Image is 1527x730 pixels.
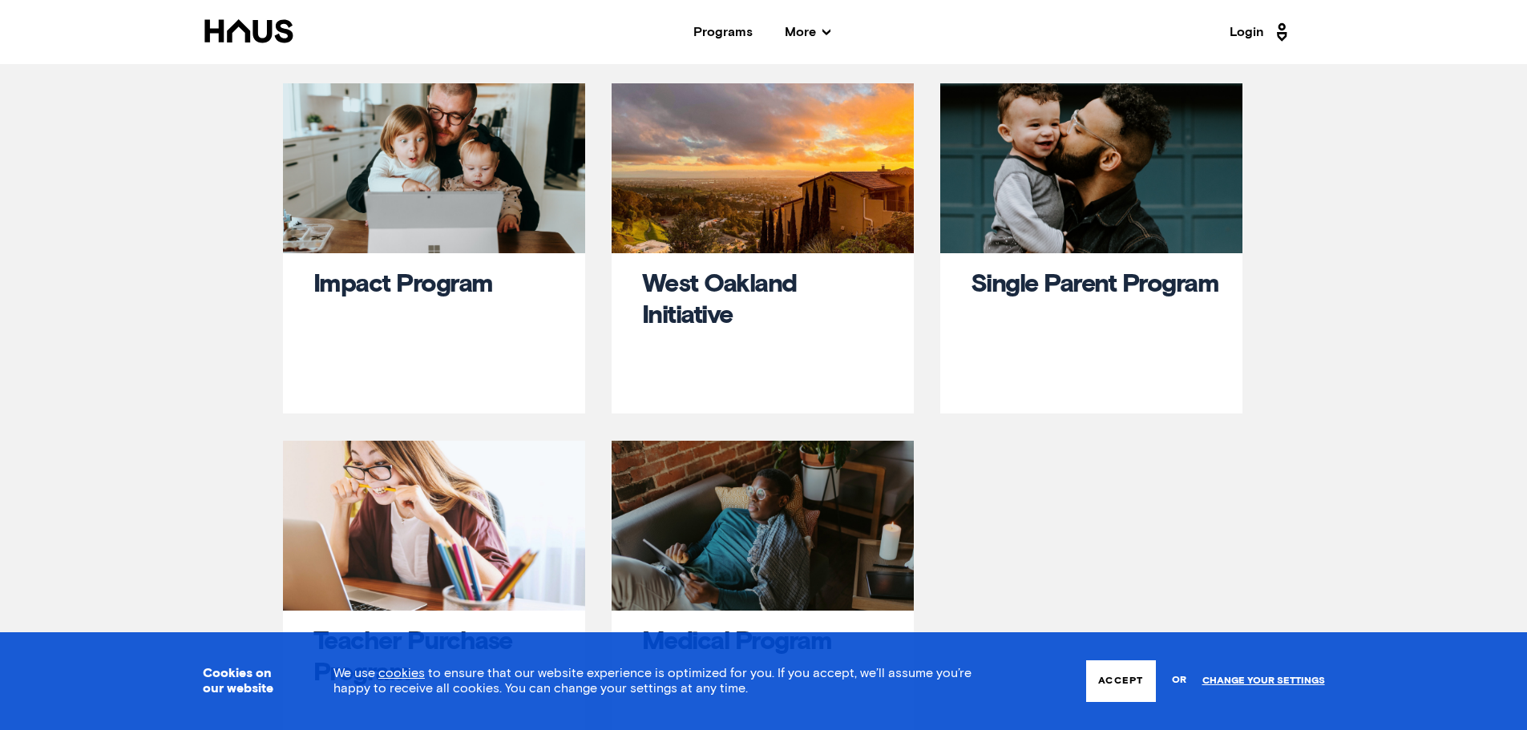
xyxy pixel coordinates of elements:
[203,666,293,696] h3: Cookies on our website
[693,26,753,38] a: Programs
[1202,676,1325,687] a: Change your settings
[313,272,493,297] a: Impact Program
[1230,19,1292,45] a: Login
[1086,660,1155,702] button: Accept
[785,26,830,38] span: More
[642,629,832,655] a: Medical Program
[313,629,512,686] a: Teacher Purchase Program
[1172,667,1186,695] span: or
[378,667,425,680] a: cookies
[642,272,797,329] a: West Oakland Initiative
[971,272,1219,297] a: Single Parent Program
[333,667,972,695] span: We use to ensure that our website experience is optimized for you. If you accept, we’ll assume yo...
